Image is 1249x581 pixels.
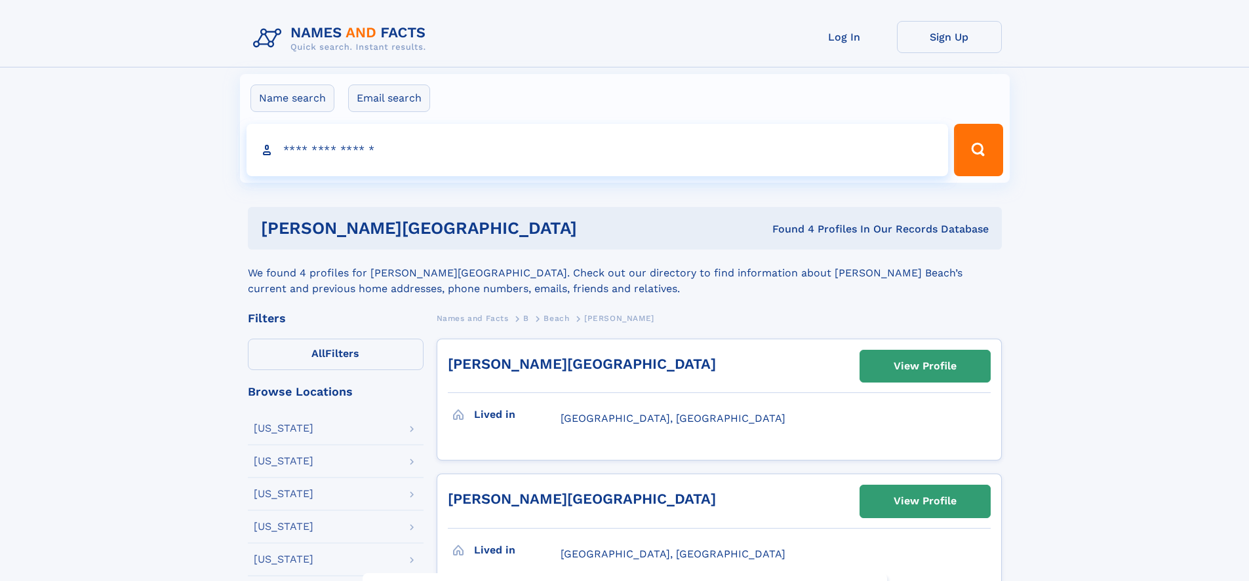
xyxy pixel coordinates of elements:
[248,386,424,398] div: Browse Locations
[448,356,716,372] a: [PERSON_NAME][GEOGRAPHIC_DATA]
[254,521,313,532] div: [US_STATE]
[792,21,897,53] a: Log In
[894,486,957,516] div: View Profile
[897,21,1002,53] a: Sign Up
[523,314,529,323] span: B
[544,314,569,323] span: Beach
[254,456,313,466] div: [US_STATE]
[584,314,654,323] span: [PERSON_NAME]
[250,84,334,112] label: Name search
[248,312,424,324] div: Filters
[474,539,561,561] h3: Lived in
[561,412,785,424] span: [GEOGRAPHIC_DATA], [GEOGRAPHIC_DATA]
[675,222,989,236] div: Found 4 Profiles In Our Records Database
[860,350,990,382] a: View Profile
[254,554,313,565] div: [US_STATE]
[254,489,313,499] div: [US_STATE]
[523,310,529,326] a: B
[247,124,949,176] input: search input
[437,310,509,326] a: Names and Facts
[348,84,430,112] label: Email search
[561,548,785,560] span: [GEOGRAPHIC_DATA], [GEOGRAPHIC_DATA]
[544,310,569,326] a: Beach
[954,124,1002,176] button: Search Button
[474,403,561,426] h3: Lived in
[448,491,716,507] a: [PERSON_NAME][GEOGRAPHIC_DATA]
[248,250,1002,297] div: We found 4 profiles for [PERSON_NAME][GEOGRAPHIC_DATA]. Check out our directory to find informati...
[311,347,325,360] span: All
[894,351,957,381] div: View Profile
[860,485,990,517] a: View Profile
[248,339,424,370] label: Filters
[261,220,675,236] h1: [PERSON_NAME][GEOGRAPHIC_DATA]
[248,21,437,56] img: Logo Names and Facts
[254,423,313,434] div: [US_STATE]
